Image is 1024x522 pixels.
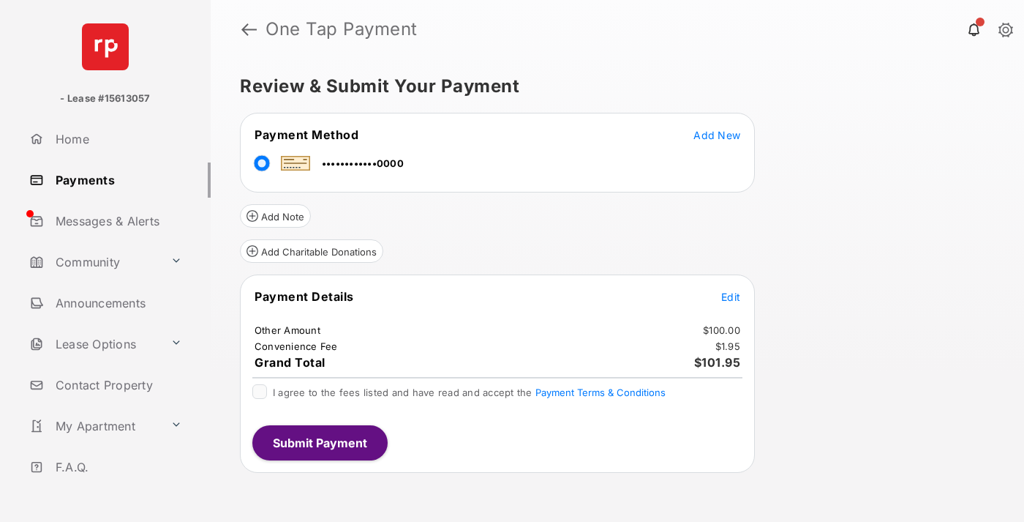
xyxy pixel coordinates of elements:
[721,291,740,303] span: Edit
[23,409,165,444] a: My Apartment
[23,163,211,198] a: Payments
[535,387,666,398] button: I agree to the fees listed and have read and accept the
[255,127,358,142] span: Payment Method
[255,355,325,370] span: Grand Total
[693,127,740,142] button: Add New
[254,340,339,353] td: Convenience Fee
[23,368,211,403] a: Contact Property
[23,286,211,321] a: Announcements
[240,204,311,228] button: Add Note
[240,239,383,263] button: Add Charitable Donations
[240,78,983,95] h5: Review & Submit Your Payment
[694,355,741,370] span: $101.95
[255,289,354,304] span: Payment Details
[60,92,150,106] p: - Lease #15613057
[266,20,418,38] strong: One Tap Payment
[23,122,211,157] a: Home
[23,327,165,362] a: Lease Options
[82,23,129,70] img: svg+xml;base64,PHN2ZyB4bWxucz0iaHR0cDovL3d3dy53My5vcmcvMjAwMC9zdmciIHdpZHRoPSI2NCIgaGVpZ2h0PSI2NC...
[322,157,404,169] span: ••••••••••••0000
[252,425,388,461] button: Submit Payment
[715,340,741,353] td: $1.95
[23,204,211,239] a: Messages & Alerts
[23,450,211,485] a: F.A.Q.
[273,387,666,398] span: I agree to the fees listed and have read and accept the
[23,245,165,280] a: Community
[254,324,321,337] td: Other Amount
[702,324,741,337] td: $100.00
[693,129,740,141] span: Add New
[721,289,740,304] button: Edit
